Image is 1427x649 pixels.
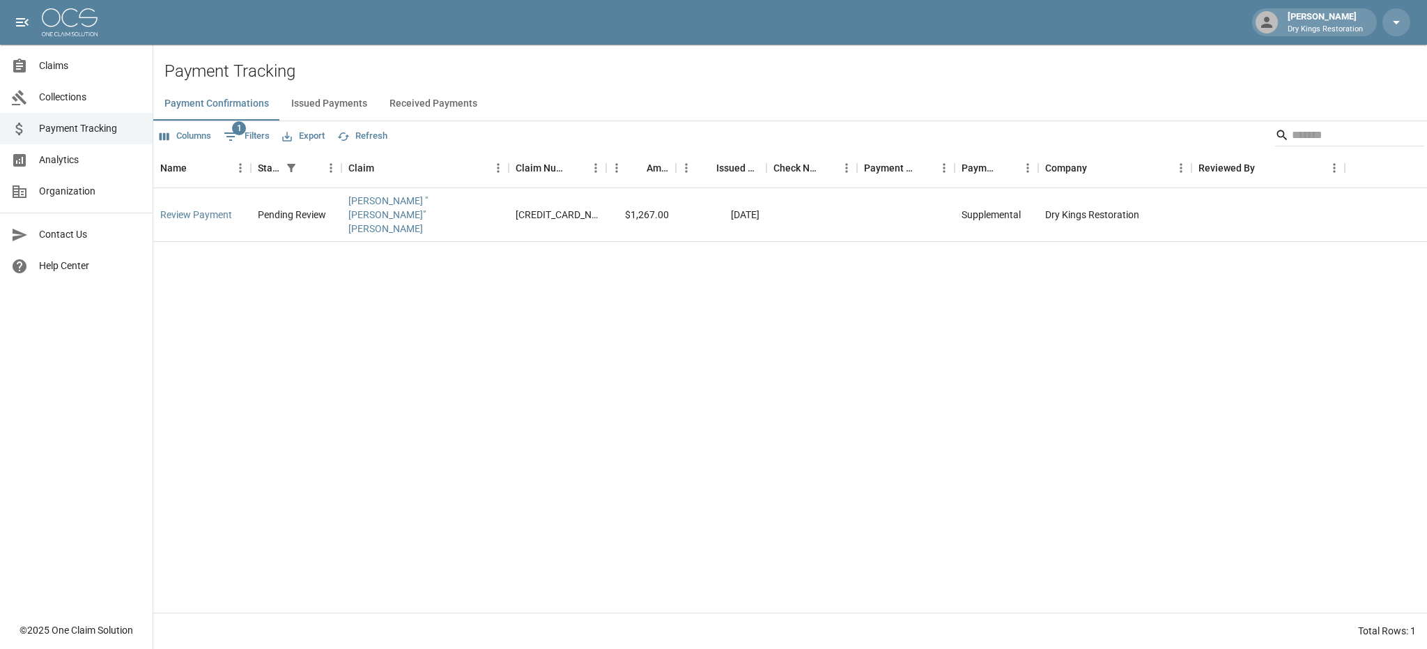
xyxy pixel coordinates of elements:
[220,125,273,148] button: Show filters
[676,148,766,188] div: Issued Date
[348,194,502,236] a: [PERSON_NAME] "[PERSON_NAME]" [PERSON_NAME]
[606,158,627,178] button: Menu
[348,148,374,188] div: Claim
[374,158,394,178] button: Sort
[1198,148,1255,188] div: Reviewed By
[1171,158,1191,178] button: Menu
[39,90,141,105] span: Collections
[20,623,133,637] div: © 2025 One Claim Solution
[817,158,836,178] button: Sort
[279,125,328,147] button: Export
[857,148,955,188] div: Payment Method
[1017,158,1038,178] button: Menu
[1038,148,1191,188] div: Company
[258,208,326,222] div: Pending Review
[281,158,301,178] div: 1 active filter
[864,148,914,188] div: Payment Method
[766,148,857,188] div: Check Number
[647,148,669,188] div: Amount
[301,158,321,178] button: Sort
[509,148,606,188] div: Claim Number
[697,158,716,178] button: Sort
[516,148,566,188] div: Claim Number
[153,148,251,188] div: Name
[164,61,1427,82] h2: Payment Tracking
[716,148,759,188] div: Issued Date
[39,227,141,242] span: Contact Us
[488,158,509,178] button: Menu
[566,158,585,178] button: Sort
[1288,24,1363,36] p: Dry Kings Restoration
[1087,158,1106,178] button: Sort
[627,158,647,178] button: Sort
[1358,624,1416,638] div: Total Rows: 1
[585,158,606,178] button: Menu
[1038,188,1191,242] div: Dry Kings Restoration
[341,148,509,188] div: Claim
[998,158,1017,178] button: Sort
[8,8,36,36] button: open drawer
[156,125,215,147] button: Select columns
[676,188,766,242] div: [DATE]
[955,148,1038,188] div: Payment Type
[321,158,341,178] button: Menu
[153,87,1427,121] div: dynamic tabs
[160,148,187,188] div: Name
[281,158,301,178] button: Show filters
[676,158,697,178] button: Menu
[962,148,998,188] div: Payment Type
[153,87,280,121] button: Payment Confirmations
[39,59,141,73] span: Claims
[1275,124,1424,149] div: Search
[280,87,378,121] button: Issued Payments
[836,158,857,178] button: Menu
[39,184,141,199] span: Organization
[1045,148,1087,188] div: Company
[516,208,599,222] div: 5033062247-1-1
[934,158,955,178] button: Menu
[773,148,817,188] div: Check Number
[606,188,676,242] div: $1,267.00
[39,153,141,167] span: Analytics
[606,148,676,188] div: Amount
[42,8,98,36] img: ocs-logo-white-transparent.png
[334,125,391,147] button: Refresh
[258,148,281,188] div: Status
[962,208,1021,222] div: Supplemental
[1282,10,1368,35] div: [PERSON_NAME]
[187,158,206,178] button: Sort
[1324,158,1345,178] button: Menu
[1191,148,1345,188] div: Reviewed By
[914,158,934,178] button: Sort
[251,148,341,188] div: Status
[1255,158,1274,178] button: Sort
[39,259,141,273] span: Help Center
[378,87,488,121] button: Received Payments
[232,121,246,135] span: 1
[160,208,232,222] a: Review Payment
[230,158,251,178] button: Menu
[39,121,141,136] span: Payment Tracking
